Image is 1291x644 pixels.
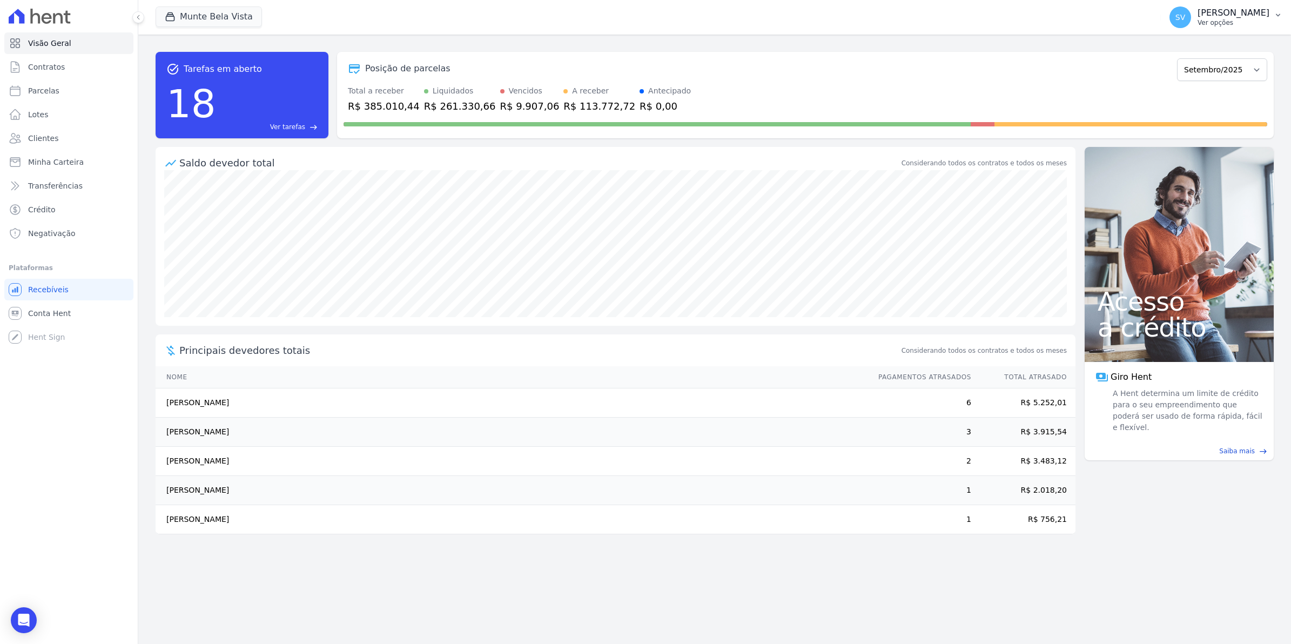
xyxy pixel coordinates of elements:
[156,366,868,388] th: Nome
[972,388,1075,418] td: R$ 5.252,01
[4,80,133,102] a: Parcelas
[1219,446,1255,456] span: Saiba mais
[509,85,542,97] div: Vencidos
[28,62,65,72] span: Contratos
[9,261,129,274] div: Plataformas
[868,447,972,476] td: 2
[220,122,318,132] a: Ver tarefas east
[28,284,69,295] span: Recebíveis
[28,109,49,120] span: Lotes
[500,99,560,113] div: R$ 9.907,06
[1091,446,1267,456] a: Saiba mais east
[179,156,899,170] div: Saldo devedor total
[28,204,56,215] span: Crédito
[1259,447,1267,455] span: east
[972,366,1075,388] th: Total Atrasado
[28,133,58,144] span: Clientes
[1175,14,1185,21] span: SV
[4,32,133,54] a: Visão Geral
[156,447,868,476] td: [PERSON_NAME]
[868,418,972,447] td: 3
[1098,314,1261,340] span: a crédito
[640,99,691,113] div: R$ 0,00
[28,38,71,49] span: Visão Geral
[156,388,868,418] td: [PERSON_NAME]
[433,85,474,97] div: Liquidados
[28,157,84,167] span: Minha Carteira
[1098,289,1261,314] span: Acesso
[156,476,868,505] td: [PERSON_NAME]
[1161,2,1291,32] button: SV [PERSON_NAME] Ver opções
[179,343,899,358] span: Principais devedores totais
[902,158,1067,168] div: Considerando todos os contratos e todos os meses
[4,223,133,244] a: Negativação
[28,308,71,319] span: Conta Hent
[184,63,262,76] span: Tarefas em aberto
[270,122,305,132] span: Ver tarefas
[28,228,76,239] span: Negativação
[28,85,59,96] span: Parcelas
[902,346,1067,355] span: Considerando todos os contratos e todos os meses
[4,199,133,220] a: Crédito
[4,128,133,149] a: Clientes
[868,366,972,388] th: Pagamentos Atrasados
[156,6,262,27] button: Munte Bela Vista
[166,76,216,132] div: 18
[4,56,133,78] a: Contratos
[365,62,450,75] div: Posição de parcelas
[4,303,133,324] a: Conta Hent
[4,175,133,197] a: Transferências
[310,123,318,131] span: east
[868,505,972,534] td: 1
[4,279,133,300] a: Recebíveis
[1111,388,1263,433] span: A Hent determina um limite de crédito para o seu empreendimento que poderá ser usado de forma ráp...
[972,505,1075,534] td: R$ 756,21
[972,418,1075,447] td: R$ 3.915,54
[156,505,868,534] td: [PERSON_NAME]
[1198,18,1269,27] p: Ver opções
[348,85,420,97] div: Total a receber
[972,447,1075,476] td: R$ 3.483,12
[1111,371,1152,384] span: Giro Hent
[563,99,635,113] div: R$ 113.772,72
[868,388,972,418] td: 6
[348,99,420,113] div: R$ 385.010,44
[28,180,83,191] span: Transferências
[1198,8,1269,18] p: [PERSON_NAME]
[11,607,37,633] div: Open Intercom Messenger
[4,151,133,173] a: Minha Carteira
[972,476,1075,505] td: R$ 2.018,20
[156,418,868,447] td: [PERSON_NAME]
[4,104,133,125] a: Lotes
[424,99,496,113] div: R$ 261.330,66
[166,63,179,76] span: task_alt
[868,476,972,505] td: 1
[572,85,609,97] div: A receber
[648,85,691,97] div: Antecipado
